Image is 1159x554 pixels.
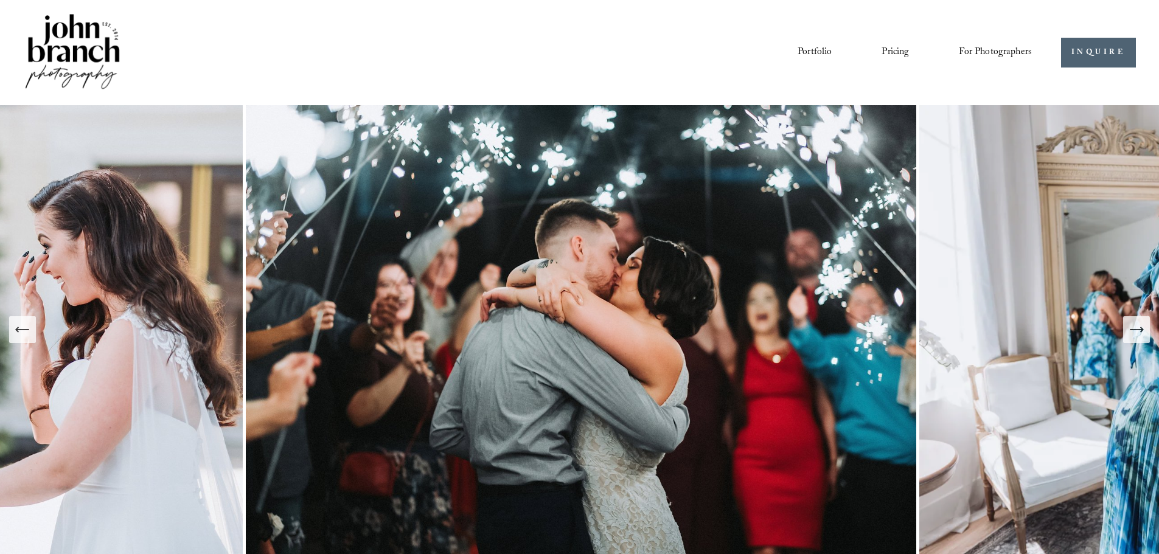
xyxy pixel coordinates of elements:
[1061,38,1136,68] a: INQUIRE
[9,316,36,343] button: Previous Slide
[959,43,1032,62] span: For Photographers
[23,12,122,94] img: John Branch IV Photography
[882,42,909,63] a: Pricing
[1123,316,1150,343] button: Next Slide
[798,42,832,63] a: Portfolio
[246,105,919,554] img: Romantic Raleigh Wedding Photography
[959,42,1032,63] a: folder dropdown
